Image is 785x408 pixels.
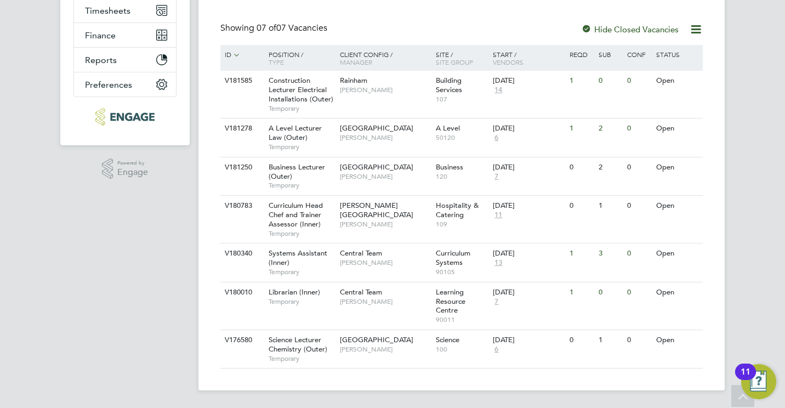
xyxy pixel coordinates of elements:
span: Type [269,58,284,66]
div: Open [653,71,701,91]
div: 0 [624,196,653,216]
button: Preferences [74,72,176,97]
div: 0 [596,71,624,91]
div: Open [653,157,701,178]
span: Preferences [85,80,132,90]
span: Temporary [269,268,334,276]
span: 07 Vacancies [257,22,327,33]
span: Central Team [340,248,382,258]
span: Construction Lecturer Electrical Installations (Outer) [269,76,333,104]
div: Status [653,45,701,64]
span: Science Lecturer Chemistry (Outer) [269,335,327,354]
span: Temporary [269,229,334,238]
span: [GEOGRAPHIC_DATA] [340,335,413,344]
span: Site Group [436,58,473,66]
div: 0 [624,71,653,91]
div: 2 [596,118,624,139]
span: Business Lecturer (Outer) [269,162,325,181]
div: Open [653,243,701,264]
div: ID [222,45,260,65]
span: 50120 [436,133,488,142]
span: Manager [340,58,372,66]
div: 0 [567,157,595,178]
span: Temporary [269,104,334,113]
div: Start / [490,45,567,71]
div: 1 [596,196,624,216]
div: V180010 [222,282,260,303]
div: 2 [596,157,624,178]
div: V176580 [222,330,260,350]
div: [DATE] [493,124,564,133]
span: [PERSON_NAME] [340,220,430,229]
span: Temporary [269,354,334,363]
span: Curriculum Systems [436,248,470,267]
span: 7 [493,297,500,307]
div: [DATE] [493,163,564,172]
div: [DATE] [493,201,564,211]
div: 0 [596,282,624,303]
div: 0 [624,157,653,178]
div: Site / [433,45,491,71]
div: Open [653,330,701,350]
span: 90105 [436,268,488,276]
span: Learning Resource Centre [436,287,465,315]
div: 11 [741,372,750,386]
div: 1 [567,118,595,139]
div: V180340 [222,243,260,264]
span: Temporary [269,181,334,190]
span: Finance [85,30,116,41]
div: 1 [567,243,595,264]
div: 1 [567,282,595,303]
span: A Level [436,123,460,133]
span: Temporary [269,297,334,306]
div: Sub [596,45,624,64]
span: 6 [493,345,500,354]
button: Open Resource Center, 11 new notifications [741,364,776,399]
span: Building Services [436,76,462,94]
span: 7 [493,172,500,182]
a: Go to home page [73,108,177,126]
div: [DATE] [493,76,564,86]
span: Reports [85,55,117,65]
span: Science [436,335,459,344]
div: 0 [567,330,595,350]
span: 11 [493,211,504,220]
span: Temporary [269,143,334,151]
a: Powered byEngage [102,158,149,179]
span: 109 [436,220,488,229]
span: [PERSON_NAME] [340,345,430,354]
div: V181585 [222,71,260,91]
span: Systems Assistant (Inner) [269,248,327,267]
div: V181278 [222,118,260,139]
label: Hide Closed Vacancies [581,24,679,35]
div: [DATE] [493,288,564,297]
span: [PERSON_NAME] [340,297,430,306]
div: 0 [567,196,595,216]
span: [PERSON_NAME][GEOGRAPHIC_DATA] [340,201,413,219]
span: 14 [493,86,504,95]
span: 6 [493,133,500,143]
div: Open [653,282,701,303]
span: Rainham [340,76,367,85]
span: 07 of [257,22,276,33]
span: [PERSON_NAME] [340,86,430,94]
button: Reports [74,48,176,72]
span: Powered by [117,158,148,168]
span: Engage [117,168,148,177]
div: Position / [260,45,337,71]
span: 120 [436,172,488,181]
div: Client Config / [337,45,433,71]
span: 90011 [436,315,488,324]
div: Conf [624,45,653,64]
span: 107 [436,95,488,104]
span: [PERSON_NAME] [340,133,430,142]
span: Business [436,162,463,172]
div: 1 [567,71,595,91]
span: [GEOGRAPHIC_DATA] [340,162,413,172]
div: [DATE] [493,249,564,258]
span: [PERSON_NAME] [340,258,430,267]
span: [GEOGRAPHIC_DATA] [340,123,413,133]
span: 13 [493,258,504,268]
div: Open [653,196,701,216]
span: Hospitality & Catering [436,201,479,219]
